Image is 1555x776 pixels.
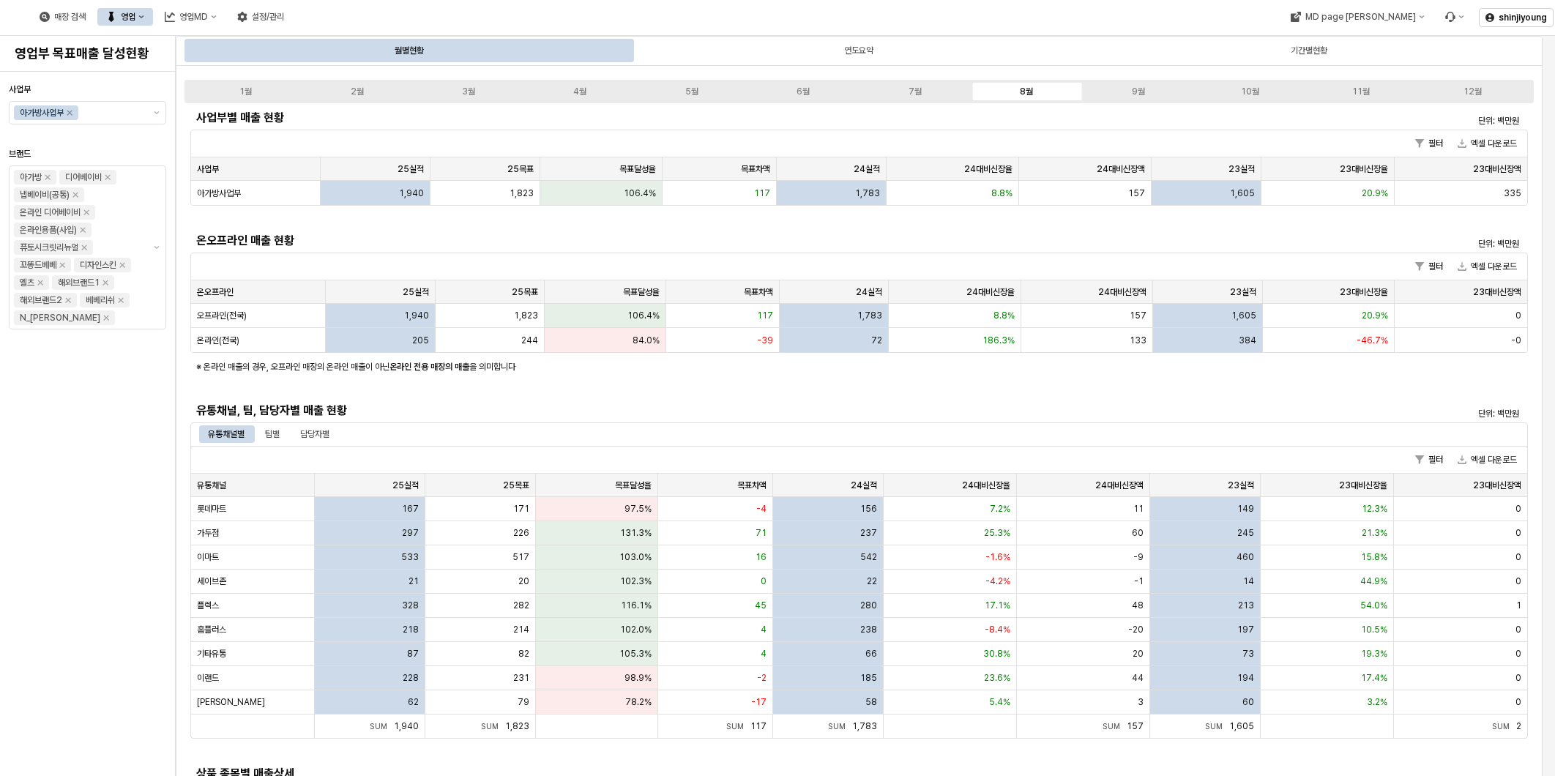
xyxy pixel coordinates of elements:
[635,39,1082,62] div: 연도요약
[625,696,652,708] span: 78.2%
[1133,503,1144,515] span: 11
[761,624,767,635] span: 4
[756,503,767,515] span: -4
[103,315,109,321] div: Remove N_이야이야오
[197,479,226,490] span: 유통채널
[1361,624,1387,635] span: 10.5%
[1362,527,1387,539] span: 21.3%
[197,187,241,198] span: 아가방사업부
[197,286,234,297] span: 온오프라인
[512,286,538,297] span: 25목표
[197,163,219,174] span: 사업부
[756,551,767,563] span: 16
[636,85,747,98] label: 5월
[1515,527,1521,539] span: 0
[627,310,660,321] span: 106.4%
[1362,503,1387,515] span: 12.3%
[860,672,877,684] span: 185
[409,575,419,587] span: 21
[1138,696,1144,708] span: 3
[1095,479,1144,490] span: 24대비신장액
[1362,187,1388,198] span: 20.9%
[156,8,225,26] button: 영업MD
[1132,86,1145,97] div: 9월
[413,85,524,98] label: 3월
[1134,575,1144,587] span: -1
[623,286,660,297] span: 목표달성율
[197,648,226,660] span: 기타유통
[1452,258,1523,275] button: 엑셀 다운로드
[1409,451,1449,469] button: 필터
[510,187,534,198] span: 1,823
[513,672,529,684] span: 231
[1515,648,1521,660] span: 0
[756,527,767,539] span: 71
[757,672,767,684] span: -2
[524,85,635,98] label: 4월
[1360,600,1387,611] span: 54.0%
[966,286,1015,297] span: 24대비신장율
[80,227,86,233] div: Remove 온라인용품(사입)
[1516,721,1521,731] span: 2
[1205,722,1229,731] span: Sum
[1473,479,1521,490] span: 23대비신장액
[1515,575,1521,587] span: 0
[755,600,767,611] span: 45
[291,425,338,443] div: 담당자별
[196,111,1187,125] h5: 사업부별 매출 현황
[737,479,767,490] span: 목표차액
[1452,451,1523,469] button: 엑셀 다운로드
[1020,86,1033,97] div: 8월
[394,721,419,731] span: 1,940
[45,174,51,180] div: Remove 아가방
[620,527,652,539] span: 131.3%
[37,280,43,286] div: Remove 엘츠
[507,163,534,174] span: 25목표
[1473,286,1521,297] span: 23대비신장액
[20,310,100,325] div: N_[PERSON_NAME]
[228,8,293,26] div: 설정/관리
[148,102,165,124] button: 제안 사항 표시
[1239,334,1256,346] span: 384
[860,503,877,515] span: 156
[256,425,288,443] div: 팀별
[1238,600,1254,611] span: 213
[196,360,1299,373] p: ※ 온라인 매출의 경우, 오프라인 매장의 온라인 매출이 아닌 을 의미합니다
[624,187,656,198] span: 106.4%
[761,648,767,660] span: 4
[197,334,239,346] span: 온라인(전국)
[1133,648,1144,660] span: 20
[620,624,652,635] span: 102.0%
[121,12,135,22] div: 영업
[1463,86,1482,97] div: 12월
[1128,624,1144,635] span: -20
[1417,85,1529,98] label: 12월
[1237,527,1254,539] span: 245
[1361,551,1387,563] span: 15.8%
[844,42,873,59] div: 연도요약
[985,575,1010,587] span: -4.2%
[513,624,529,635] span: 214
[1202,407,1519,420] p: 단위: 백만원
[1504,187,1521,198] span: 335
[1243,575,1254,587] span: 14
[859,85,971,98] label: 7월
[408,696,419,708] span: 62
[197,672,219,684] span: 이랜드
[513,527,529,539] span: 226
[97,8,153,26] button: 영업
[971,85,1082,98] label: 8월
[1291,42,1327,59] div: 기간별현황
[1305,85,1417,98] label: 11월
[852,721,877,731] span: 1,783
[1362,310,1388,321] span: 20.9%
[81,245,87,250] div: Remove 퓨토시크릿리뉴얼
[1436,8,1473,26] div: Menu item 6
[964,163,1013,174] span: 24대비신장율
[54,12,86,22] div: 매장 검색
[20,240,78,255] div: 퓨토시크릿리뉴얼
[1367,696,1387,708] span: 3.2%
[1241,86,1259,97] div: 10월
[403,286,429,297] span: 25실적
[624,672,652,684] span: 98.9%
